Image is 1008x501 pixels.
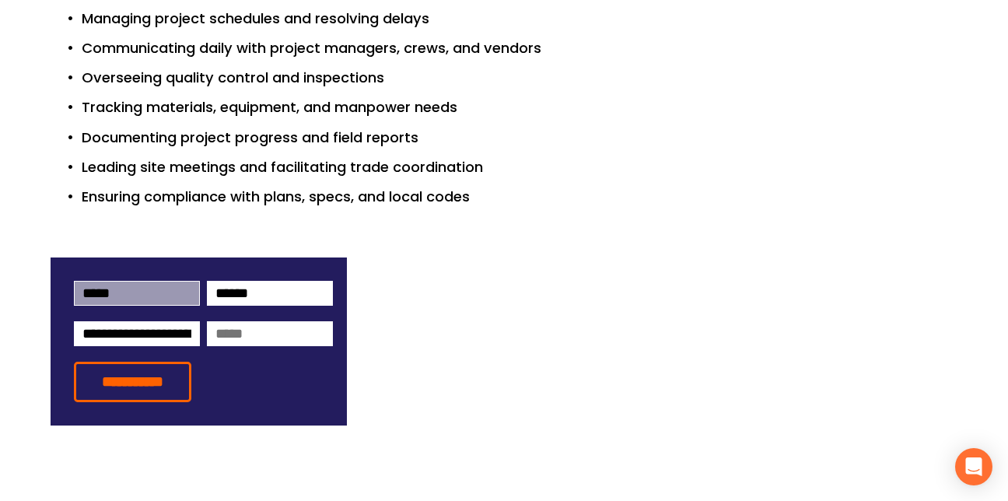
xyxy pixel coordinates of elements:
div: Open Intercom Messenger [955,448,992,485]
p: Communicating daily with project managers, crews, and vendors [82,37,957,59]
p: Documenting project progress and field reports [82,126,957,149]
p: Tracking materials, equipment, and manpower needs [82,96,957,118]
p: Ensuring compliance with plans, specs, and local codes [82,185,957,208]
p: Managing project schedules and resolving delays [82,7,957,30]
p: Leading site meetings and facilitating trade coordination [82,156,957,178]
p: Overseeing quality control and inspections [82,66,957,89]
